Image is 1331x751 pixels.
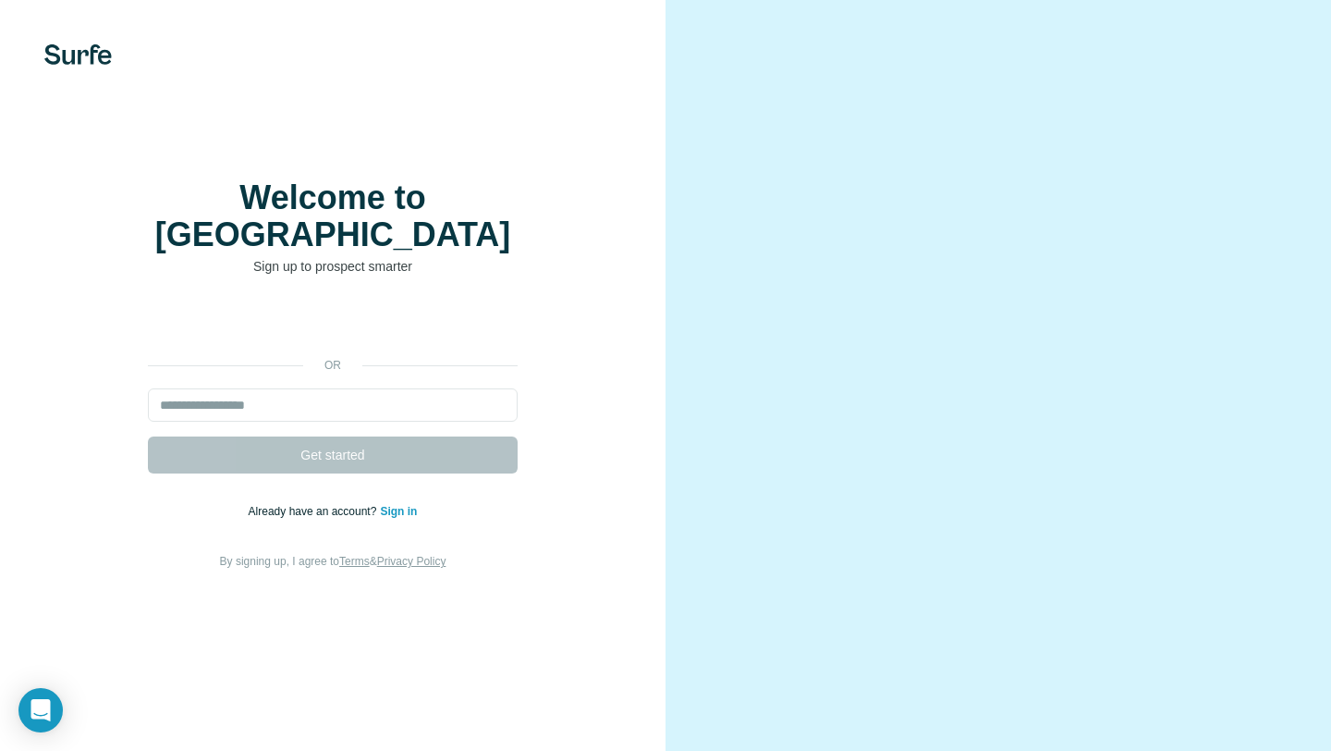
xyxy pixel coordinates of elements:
a: Terms [339,555,370,568]
a: Privacy Policy [377,555,446,568]
img: Surfe's logo [44,44,112,65]
div: Open Intercom Messenger [18,688,63,733]
span: By signing up, I agree to & [220,555,446,568]
p: or [303,357,362,374]
span: Already have an account? [249,505,381,518]
h1: Welcome to [GEOGRAPHIC_DATA] [148,179,518,253]
p: Sign up to prospect smarter [148,257,518,276]
iframe: Sign in with Google Button [139,303,527,344]
a: Sign in [380,505,417,518]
